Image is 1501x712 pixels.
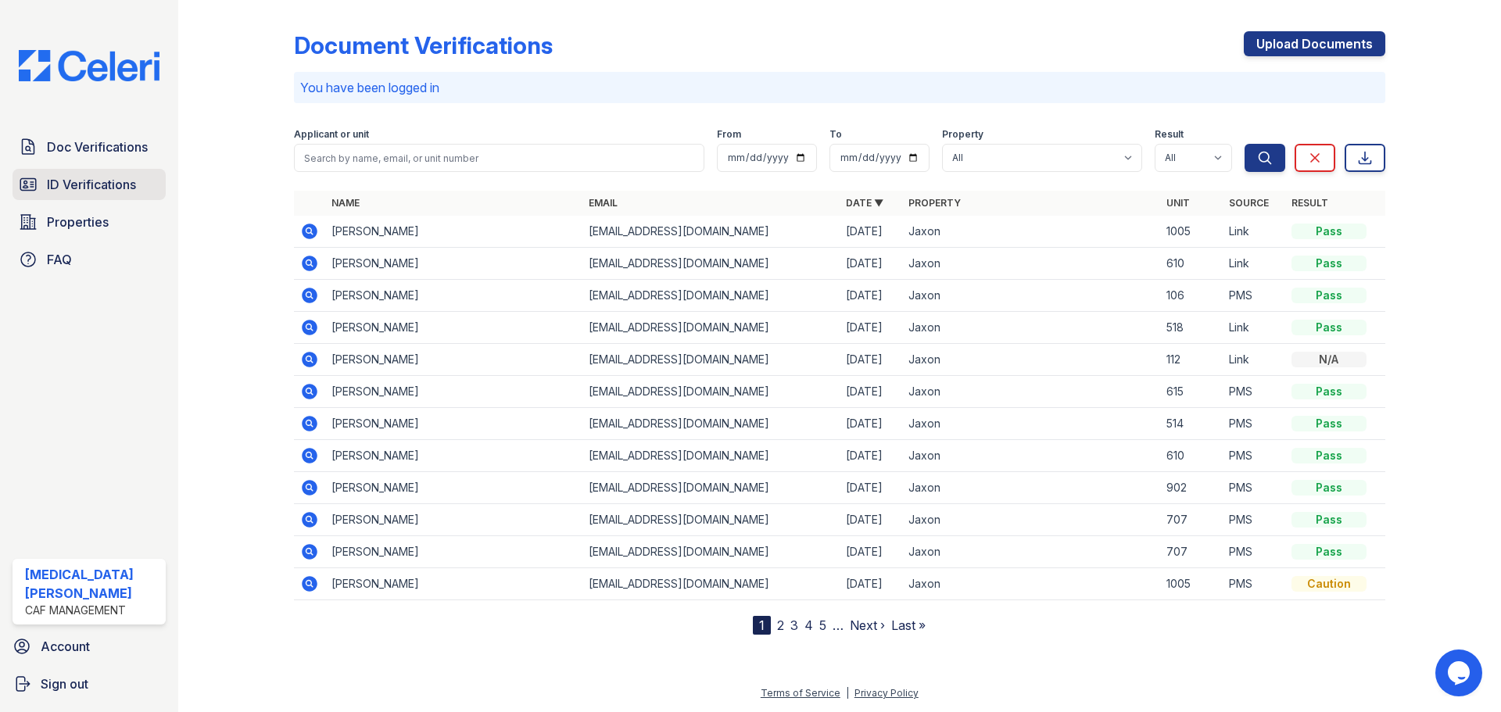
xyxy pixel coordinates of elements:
img: CE_Logo_Blue-a8612792a0a2168367f1c8372b55b34899dd931a85d93a1a3d3e32e68fde9ad4.png [6,50,172,81]
td: PMS [1223,472,1285,504]
span: FAQ [47,250,72,269]
td: [PERSON_NAME] [325,376,582,408]
a: Last » [891,617,926,633]
div: Document Verifications [294,31,553,59]
td: [EMAIL_ADDRESS][DOMAIN_NAME] [582,248,840,280]
div: Pass [1291,480,1367,496]
td: [DATE] [840,344,902,376]
div: Pass [1291,384,1367,399]
td: [EMAIL_ADDRESS][DOMAIN_NAME] [582,504,840,536]
td: [PERSON_NAME] [325,472,582,504]
td: [DATE] [840,568,902,600]
td: 707 [1160,504,1223,536]
a: Doc Verifications [13,131,166,163]
td: [EMAIL_ADDRESS][DOMAIN_NAME] [582,312,840,344]
td: [PERSON_NAME] [325,280,582,312]
td: [EMAIL_ADDRESS][DOMAIN_NAME] [582,280,840,312]
td: 615 [1160,376,1223,408]
td: PMS [1223,504,1285,536]
label: Property [942,128,983,141]
a: FAQ [13,244,166,275]
td: Link [1223,216,1285,248]
td: [DATE] [840,504,902,536]
a: Date ▼ [846,197,883,209]
td: Jaxon [902,248,1159,280]
div: CAF Management [25,603,159,618]
span: … [833,616,844,635]
td: [PERSON_NAME] [325,408,582,440]
div: 1 [753,616,771,635]
td: PMS [1223,568,1285,600]
td: 518 [1160,312,1223,344]
div: Pass [1291,288,1367,303]
span: Doc Verifications [47,138,148,156]
td: [DATE] [840,216,902,248]
span: ID Verifications [47,175,136,194]
label: From [717,128,741,141]
td: PMS [1223,440,1285,472]
iframe: chat widget [1435,649,1485,696]
td: [EMAIL_ADDRESS][DOMAIN_NAME] [582,376,840,408]
a: Sign out [6,668,172,699]
td: [PERSON_NAME] [325,504,582,536]
td: 112 [1160,344,1223,376]
td: 514 [1160,408,1223,440]
td: 610 [1160,248,1223,280]
td: [DATE] [840,248,902,280]
td: Jaxon [902,440,1159,472]
div: Pass [1291,416,1367,431]
label: Result [1155,128,1184,141]
td: PMS [1223,408,1285,440]
td: Link [1223,312,1285,344]
td: [PERSON_NAME] [325,216,582,248]
input: Search by name, email, or unit number [294,144,704,172]
td: Jaxon [902,280,1159,312]
td: [DATE] [840,408,902,440]
span: Properties [47,213,109,231]
td: 902 [1160,472,1223,504]
a: Privacy Policy [854,687,919,699]
a: 3 [790,617,798,633]
td: 707 [1160,536,1223,568]
div: Pass [1291,512,1367,528]
a: Name [331,197,360,209]
span: Sign out [41,674,88,693]
td: Jaxon [902,376,1159,408]
div: Pass [1291,256,1367,271]
td: Jaxon [902,312,1159,344]
a: Result [1291,197,1328,209]
td: Jaxon [902,408,1159,440]
a: Next › [850,617,885,633]
td: PMS [1223,376,1285,408]
td: Jaxon [902,536,1159,568]
div: Pass [1291,320,1367,335]
td: [DATE] [840,440,902,472]
a: Terms of Service [761,687,840,699]
td: Jaxon [902,472,1159,504]
a: 4 [804,617,813,633]
td: [PERSON_NAME] [325,440,582,472]
td: Link [1223,248,1285,280]
td: PMS [1223,536,1285,568]
td: [DATE] [840,312,902,344]
td: [PERSON_NAME] [325,536,582,568]
td: [EMAIL_ADDRESS][DOMAIN_NAME] [582,344,840,376]
td: [DATE] [840,280,902,312]
td: Jaxon [902,504,1159,536]
a: Property [908,197,961,209]
a: Email [589,197,618,209]
td: PMS [1223,280,1285,312]
td: [PERSON_NAME] [325,312,582,344]
label: To [829,128,842,141]
td: [EMAIL_ADDRESS][DOMAIN_NAME] [582,216,840,248]
td: 1005 [1160,216,1223,248]
p: You have been logged in [300,78,1379,97]
div: Pass [1291,544,1367,560]
td: [PERSON_NAME] [325,344,582,376]
div: Pass [1291,224,1367,239]
label: Applicant or unit [294,128,369,141]
a: Upload Documents [1244,31,1385,56]
div: Pass [1291,448,1367,463]
td: [EMAIL_ADDRESS][DOMAIN_NAME] [582,568,840,600]
td: 1005 [1160,568,1223,600]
